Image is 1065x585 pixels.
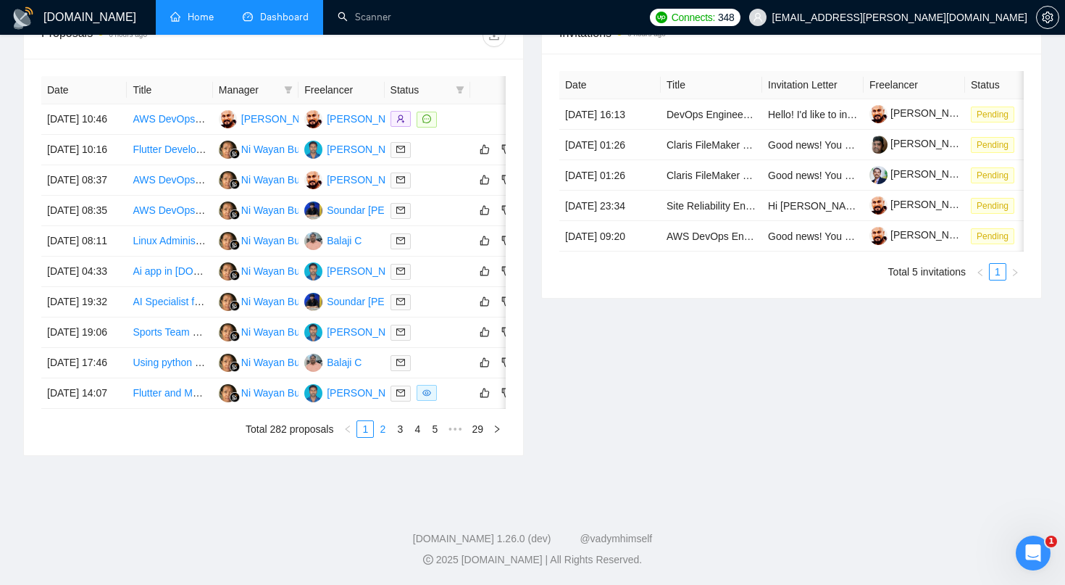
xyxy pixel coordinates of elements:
a: GP[PERSON_NAME] A [304,265,419,276]
a: Pending [971,108,1020,120]
td: [DATE] 23:34 [559,191,661,221]
button: right [1006,263,1024,281]
span: Dashboard [260,11,309,23]
span: filter [453,79,467,101]
a: NWNi Wayan Budiarti [219,325,322,337]
li: 3 [391,420,409,438]
span: dislike [501,296,511,307]
span: like [480,387,490,399]
li: 4 [409,420,426,438]
button: like [476,232,493,249]
a: 2 [375,421,390,437]
a: BCBalaji C [304,356,362,368]
button: like [476,202,493,219]
td: [DATE] 09:20 [559,221,661,252]
img: c174Q8skW7knrjYwcp_4DfOWmUsUvbO_JWMc2hbG_3EdZvW7P-dWNtCU8Hm6sSSkD3 [869,166,887,184]
img: BC [304,354,322,372]
button: like [476,354,493,371]
div: [PERSON_NAME] A [327,141,419,157]
span: mail [396,145,405,154]
li: Previous Page [972,263,989,281]
button: like [476,293,493,310]
a: 29 [467,421,488,437]
span: mail [396,175,405,184]
button: download [483,24,506,47]
span: right [1011,268,1019,277]
td: [DATE] 08:37 [41,165,127,196]
td: Ai app in flutter.run different api [127,257,212,287]
td: [DATE] 04:33 [41,257,127,287]
a: HB[PERSON_NAME] [219,112,325,124]
span: ••• [443,420,467,438]
img: c1VpIW9MRJ7d7XRGfs2XBEU2nfPzdfSExcAgCQiNqOnmkUUWwwlL2ZpJ0GTtWwTe53 [869,196,887,215]
li: 29 [467,420,488,438]
div: Ni Wayan Budiarti [241,263,322,279]
img: HB [219,110,237,128]
img: GP [304,141,322,159]
a: 1 [357,421,373,437]
img: gigradar-bm.png [230,240,240,250]
span: filter [281,79,296,101]
a: GP[PERSON_NAME] A [304,386,419,398]
span: mail [396,297,405,306]
a: Pending [971,230,1020,241]
span: mail [396,328,405,336]
td: [DATE] 01:26 [559,160,661,191]
div: [PERSON_NAME] A [327,263,419,279]
a: BCBalaji C [304,234,362,246]
div: Soundar [PERSON_NAME] [327,202,451,218]
a: NWNi Wayan Budiarti [219,143,322,154]
img: GP [304,323,322,341]
img: NW [219,262,237,281]
li: Next 5 Pages [443,420,467,438]
a: 5 [427,421,443,437]
td: [DATE] 16:13 [559,99,661,130]
th: Title [661,71,762,99]
td: AWS DevOps Lambda Expert Needed for Hosting Optimization [127,165,212,196]
img: NW [219,384,237,402]
span: left [976,268,985,277]
a: Claris FileMaker Developer Needed for Custom Application [667,139,932,151]
span: dislike [501,204,511,216]
a: GP[PERSON_NAME] A [304,325,419,337]
li: Next Page [1006,263,1024,281]
a: AWS DevOps Lambda Expert Needed for Hosting Optimization [133,204,416,216]
iframe: Intercom live chat [1016,536,1051,571]
td: Claris FileMaker Developer Needed for Custom Application [661,130,762,160]
a: setting [1036,12,1059,23]
td: Using python in AI , I want to make predict for kids who will fail or success in a nursery .Net app [127,348,212,378]
td: AWS DevOps Engineer Needed for work support [127,104,212,135]
img: BC [304,232,322,250]
button: dislike [498,354,515,371]
a: Pending [971,199,1020,211]
div: [PERSON_NAME] [241,111,325,127]
span: mail [396,206,405,215]
button: right [488,420,506,438]
img: gigradar-bm.png [230,362,240,372]
li: 5 [426,420,443,438]
a: @vadymhimself [580,533,652,544]
a: [PERSON_NAME] [869,138,974,149]
img: c1K6mhhCzd0At8KF_SGtVf_fd4eO8BeZ7njnKyTHuNqEjbAUjpkTpzr_pEULt_6VYu [869,136,887,154]
a: HB[PERSON_NAME] [304,173,410,185]
img: gigradar-bm.png [230,301,240,311]
span: right [493,425,501,433]
li: 1 [989,263,1006,281]
a: 4 [409,421,425,437]
a: 3 [392,421,408,437]
button: setting [1036,6,1059,29]
img: upwork-logo.png [656,12,667,23]
button: left [339,420,356,438]
span: dislike [501,326,511,338]
td: Flutter Developer Needed for Smart Home App - Kinesis Video Stream Connection Issue [127,135,212,165]
span: mail [396,358,405,367]
td: Flutter and MapBox Expert [127,378,212,409]
td: [DATE] 14:07 [41,378,127,409]
th: Title [127,76,212,104]
a: Flutter and MapBox Expert [133,387,254,399]
th: Invitation Letter [762,71,864,99]
td: Site Reliability Engineer - Cloud Infrastructure Automation & Monitoring [661,191,762,221]
div: Ni Wayan Budiarti [241,324,322,340]
span: copyright [423,555,433,565]
span: Pending [971,228,1014,244]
